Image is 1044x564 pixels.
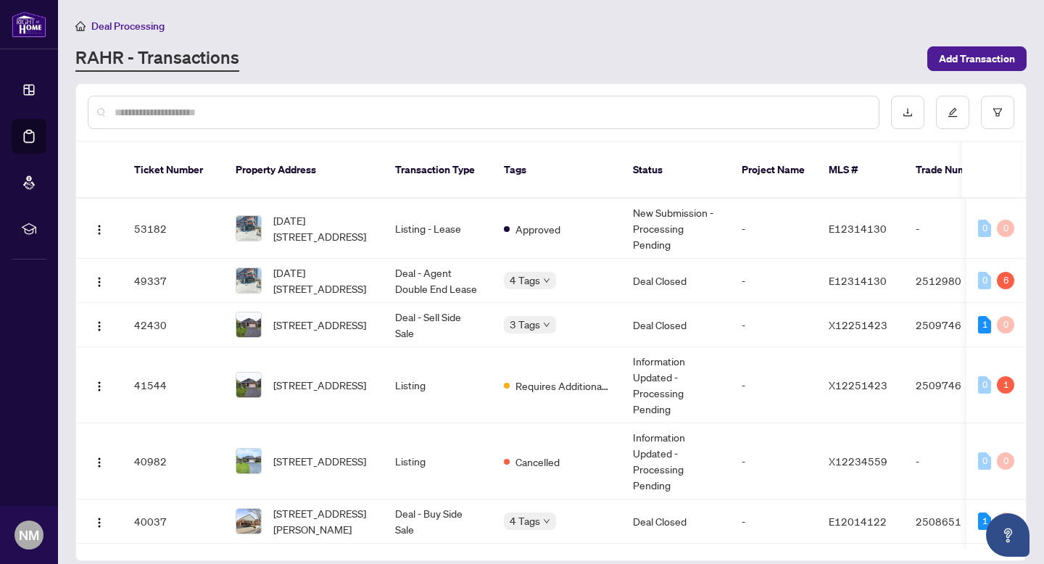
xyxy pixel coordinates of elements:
[904,303,1006,347] td: 2509746
[94,381,105,392] img: Logo
[273,453,366,469] span: [STREET_ADDRESS]
[543,277,550,284] span: down
[236,509,261,534] img: thumbnail-img
[829,274,887,287] span: E12314130
[91,20,165,33] span: Deal Processing
[936,96,969,129] button: edit
[273,265,372,296] span: [DATE][STREET_ADDRESS]
[986,513,1029,557] button: Open asap
[510,316,540,333] span: 3 Tags
[621,347,730,423] td: Information Updated - Processing Pending
[236,449,261,473] img: thumbnail-img
[384,423,492,499] td: Listing
[543,321,550,328] span: down
[730,259,817,303] td: -
[236,373,261,397] img: thumbnail-img
[384,259,492,303] td: Deal - Agent Double End Lease
[75,21,86,31] span: home
[88,373,111,397] button: Logo
[993,107,1003,117] span: filter
[88,217,111,240] button: Logo
[904,423,1006,499] td: -
[123,303,224,347] td: 42430
[224,142,384,199] th: Property Address
[997,272,1014,289] div: 6
[997,316,1014,333] div: 0
[904,499,1006,544] td: 2508651
[515,378,610,394] span: Requires Additional Docs
[621,199,730,259] td: New Submission - Processing Pending
[384,199,492,259] td: Listing - Lease
[515,454,560,470] span: Cancelled
[978,376,991,394] div: 0
[997,513,1014,530] div: 0
[88,269,111,292] button: Logo
[123,142,224,199] th: Ticket Number
[997,220,1014,237] div: 0
[94,320,105,332] img: Logo
[730,347,817,423] td: -
[273,505,372,537] span: [STREET_ADDRESS][PERSON_NAME]
[123,259,224,303] td: 49337
[273,317,366,333] span: [STREET_ADDRESS]
[997,376,1014,394] div: 1
[94,224,105,236] img: Logo
[88,510,111,533] button: Logo
[948,107,958,117] span: edit
[515,221,560,237] span: Approved
[94,276,105,288] img: Logo
[273,377,366,393] span: [STREET_ADDRESS]
[88,449,111,473] button: Logo
[730,142,817,199] th: Project Name
[927,46,1027,71] button: Add Transaction
[384,499,492,544] td: Deal - Buy Side Sale
[236,268,261,293] img: thumbnail-img
[730,199,817,259] td: -
[997,452,1014,470] div: 0
[510,272,540,289] span: 4 Tags
[891,96,924,129] button: download
[88,313,111,336] button: Logo
[94,457,105,468] img: Logo
[904,142,1006,199] th: Trade Number
[123,199,224,259] td: 53182
[903,107,913,117] span: download
[621,423,730,499] td: Information Updated - Processing Pending
[939,47,1015,70] span: Add Transaction
[978,452,991,470] div: 0
[123,347,224,423] td: 41544
[730,423,817,499] td: -
[75,46,239,72] a: RAHR - Transactions
[829,378,887,391] span: X12251423
[123,499,224,544] td: 40037
[981,96,1014,129] button: filter
[621,303,730,347] td: Deal Closed
[543,518,550,525] span: down
[978,220,991,237] div: 0
[829,318,887,331] span: X12251423
[236,312,261,337] img: thumbnail-img
[829,455,887,468] span: X12234559
[94,517,105,528] img: Logo
[978,272,991,289] div: 0
[817,142,904,199] th: MLS #
[384,347,492,423] td: Listing
[621,142,730,199] th: Status
[904,259,1006,303] td: 2512980
[273,212,372,244] span: [DATE][STREET_ADDRESS]
[384,142,492,199] th: Transaction Type
[19,525,39,545] span: NM
[621,259,730,303] td: Deal Closed
[730,303,817,347] td: -
[904,347,1006,423] td: 2509746
[12,11,46,38] img: logo
[123,423,224,499] td: 40982
[384,303,492,347] td: Deal - Sell Side Sale
[730,499,817,544] td: -
[492,142,621,199] th: Tags
[829,515,887,528] span: E12014122
[236,216,261,241] img: thumbnail-img
[978,316,991,333] div: 1
[621,499,730,544] td: Deal Closed
[510,513,540,529] span: 4 Tags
